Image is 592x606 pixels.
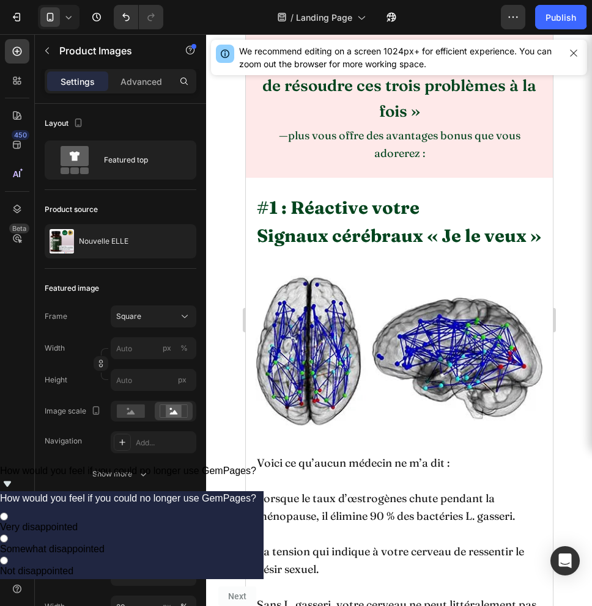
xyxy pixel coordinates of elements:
div: % [180,343,188,354]
div: Featured top [104,146,179,174]
div: px [163,343,171,354]
button: Square [111,305,196,327]
div: Navigation [45,436,82,447]
p: Settings [61,75,95,88]
div: 450 [12,130,29,140]
input: px% [111,337,196,359]
div: Publish [546,11,576,24]
label: Width [45,343,65,354]
span: Landing Page [296,11,352,24]
button: px [177,341,191,356]
p: Sans L. gasseri, votre cerveau ne peut littéralement pas recevoir les messages « Je veux du sexe ». [11,561,296,597]
button: % [160,341,174,356]
div: Featured image [45,283,99,294]
img: product feature img [50,229,74,254]
div: Product source [45,204,98,215]
p: Advanced [120,75,162,88]
div: Open Intercom Messenger [550,546,580,575]
label: Height [45,374,67,385]
button: Publish [535,5,586,29]
span: / [290,11,294,24]
div: We recommend editing on a screen 1024px+ for efficient experience. You can zoom out the browser f... [239,45,560,70]
div: Undo/Redo [114,5,163,29]
span: px [178,375,187,384]
input: px [111,369,196,391]
p: Nouvelle ELLE [79,237,128,246]
label: Frame [45,311,67,322]
span: Square [116,311,141,322]
div: Add... [136,437,193,448]
iframe: Design area [246,34,553,606]
div: Image scale [45,403,103,420]
div: Beta [9,224,29,233]
p: Product Images [59,43,163,58]
div: Layout [45,115,86,132]
button: Show more [45,463,196,485]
